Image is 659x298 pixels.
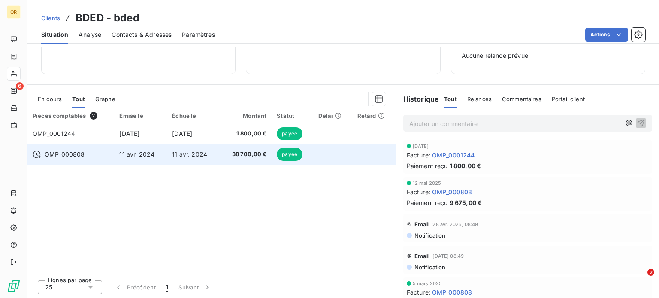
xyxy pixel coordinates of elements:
[7,279,21,293] img: Logo LeanPay
[432,222,478,227] span: 28 avr. 2025, 08:49
[33,130,76,137] span: OMP_0001244
[16,82,24,90] span: 6
[318,112,347,119] div: Délai
[41,30,68,39] span: Situation
[432,151,475,160] span: OMP_0001244
[90,112,97,120] span: 2
[450,161,481,170] span: 1 800,00 €
[277,148,302,161] span: payée
[72,96,85,102] span: Tout
[41,15,60,21] span: Clients
[225,112,266,119] div: Montant
[462,51,635,60] span: Aucune relance prévue
[414,232,446,239] span: Notification
[450,198,482,207] span: 9 675,00 €
[172,130,192,137] span: [DATE]
[182,30,215,39] span: Paramètres
[396,94,439,104] h6: Historique
[119,130,139,137] span: [DATE]
[112,30,172,39] span: Contacts & Adresses
[33,112,109,120] div: Pièces comptables
[432,288,472,297] span: OMP_000808
[630,269,650,289] iframe: Intercom live chat
[166,283,168,292] span: 1
[173,278,217,296] button: Suivant
[647,269,654,276] span: 2
[413,144,429,149] span: [DATE]
[109,278,161,296] button: Précédent
[7,5,21,19] div: OR
[277,127,302,140] span: payée
[225,150,266,159] span: 38 700,00 €
[407,187,430,196] span: Facture :
[432,187,472,196] span: OMP_000808
[413,181,441,186] span: 12 mai 2025
[161,278,173,296] button: 1
[413,281,442,286] span: 5 mars 2025
[407,198,448,207] span: Paiement reçu
[407,151,430,160] span: Facture :
[502,96,541,102] span: Commentaires
[414,253,430,259] span: Email
[119,112,162,119] div: Émise le
[45,150,85,159] span: OMP_000808
[76,10,139,26] h3: BDED - bded
[585,28,628,42] button: Actions
[172,112,215,119] div: Échue le
[41,14,60,22] a: Clients
[225,129,266,138] span: 1 800,00 €
[38,96,62,102] span: En cours
[414,221,430,228] span: Email
[172,151,207,158] span: 11 avr. 2024
[79,30,101,39] span: Analyse
[407,288,430,297] span: Facture :
[119,151,154,158] span: 11 avr. 2024
[444,96,457,102] span: Tout
[277,112,308,119] div: Statut
[45,283,52,292] span: 25
[432,253,464,259] span: [DATE] 08:49
[357,112,391,119] div: Retard
[407,161,448,170] span: Paiement reçu
[414,264,446,271] span: Notification
[95,96,115,102] span: Graphe
[467,96,492,102] span: Relances
[552,96,585,102] span: Portail client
